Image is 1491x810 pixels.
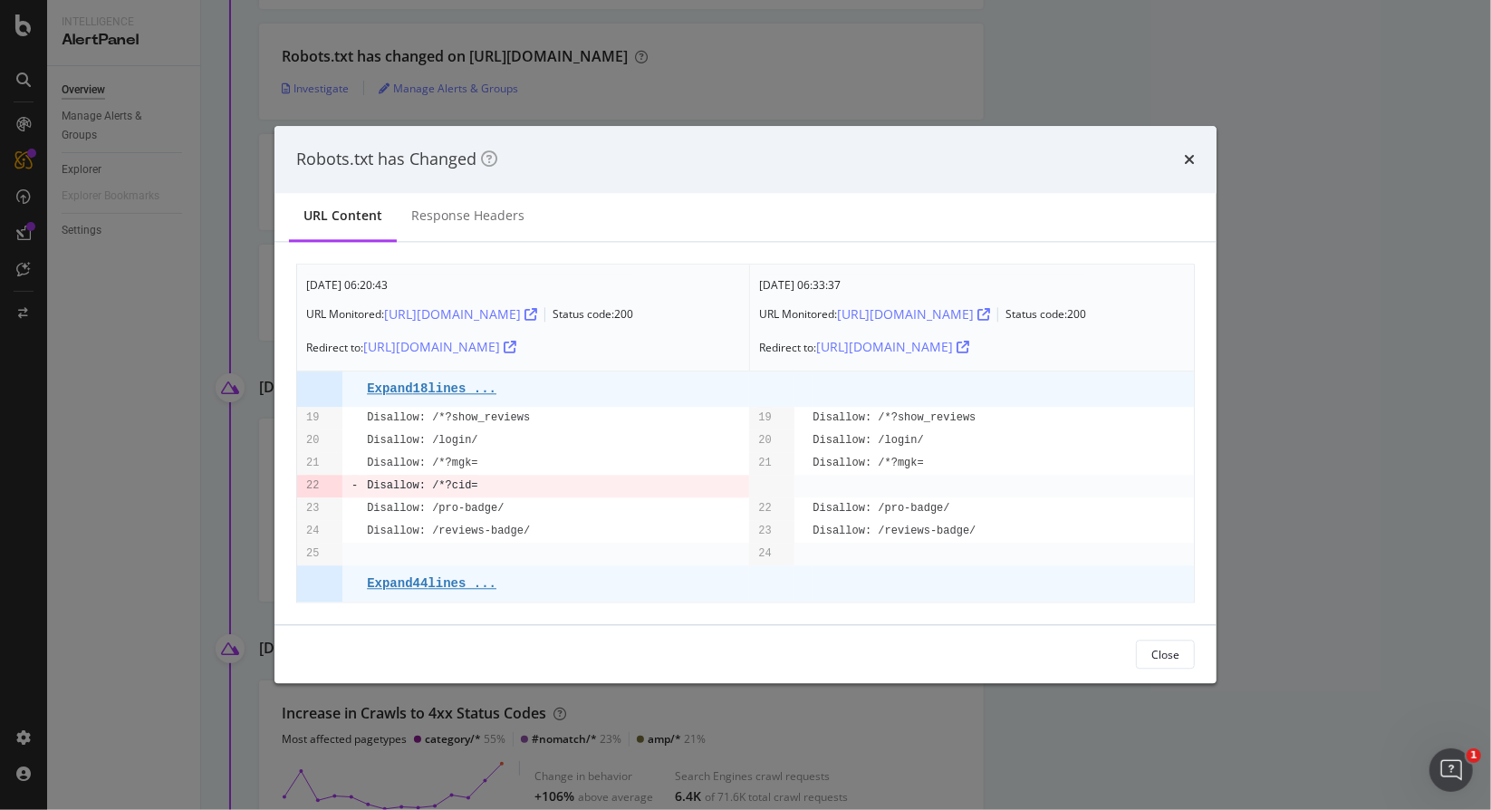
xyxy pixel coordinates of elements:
[813,430,923,453] pre: Disallow: /login/
[759,300,1086,329] div: URL Monitored: Status code: 200
[837,300,990,329] button: [URL][DOMAIN_NAME]
[306,476,319,498] pre: 22
[759,333,1086,362] div: Redirect to:
[813,498,949,521] pre: Disallow: /pro-badge/
[306,333,633,362] div: Redirect to:
[816,340,969,355] a: [URL][DOMAIN_NAME]
[837,307,990,323] a: [URL][DOMAIN_NAME]
[367,381,496,396] pre: Expand 18 lines ...
[367,498,504,521] pre: Disallow: /pro-badge/
[816,333,969,362] button: [URL][DOMAIN_NAME]
[1136,641,1195,670] button: Close
[306,498,319,521] pre: 23
[816,338,969,356] div: [URL][DOMAIN_NAME]
[306,521,319,544] pre: 24
[367,476,477,498] pre: Disallow: /*?cid=
[306,408,319,430] pre: 19
[306,453,319,476] pre: 21
[367,430,477,453] pre: Disallow: /login/
[1184,148,1195,171] div: times
[411,207,524,225] div: Response Headers
[813,521,976,544] pre: Disallow: /reviews-badge/
[367,521,530,544] pre: Disallow: /reviews-badge/
[306,300,633,329] div: URL Monitored: Status code: 200
[363,333,516,362] button: [URL][DOMAIN_NAME]
[367,576,496,591] pre: Expand 44 lines ...
[384,305,537,323] div: [URL][DOMAIN_NAME]
[813,453,923,476] pre: Disallow: /*?mgk=
[1151,647,1179,662] div: Close
[306,544,319,566] pre: 25
[1429,748,1473,792] iframe: Intercom live chat
[384,307,537,323] a: [URL][DOMAIN_NAME]
[758,408,771,430] pre: 19
[758,498,771,521] pre: 22
[367,408,530,430] pre: Disallow: /*?show_reviews
[813,408,976,430] pre: Disallow: /*?show_reviews
[303,207,382,225] div: URL Content
[759,274,1086,296] div: [DATE] 06:33:37
[306,274,633,296] div: [DATE] 06:20:43
[758,453,771,476] pre: 21
[758,521,771,544] pre: 23
[363,338,516,356] div: [URL][DOMAIN_NAME]
[1467,748,1481,763] span: 1
[758,430,771,453] pre: 20
[351,476,358,498] pre: -
[363,340,516,355] a: [URL][DOMAIN_NAME]
[306,430,319,453] pre: 20
[367,453,477,476] pre: Disallow: /*?mgk=
[384,300,537,329] button: [URL][DOMAIN_NAME]
[274,126,1217,683] div: modal
[758,544,771,566] pre: 24
[837,305,990,323] div: [URL][DOMAIN_NAME]
[296,148,497,171] div: Robots.txt has Changed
